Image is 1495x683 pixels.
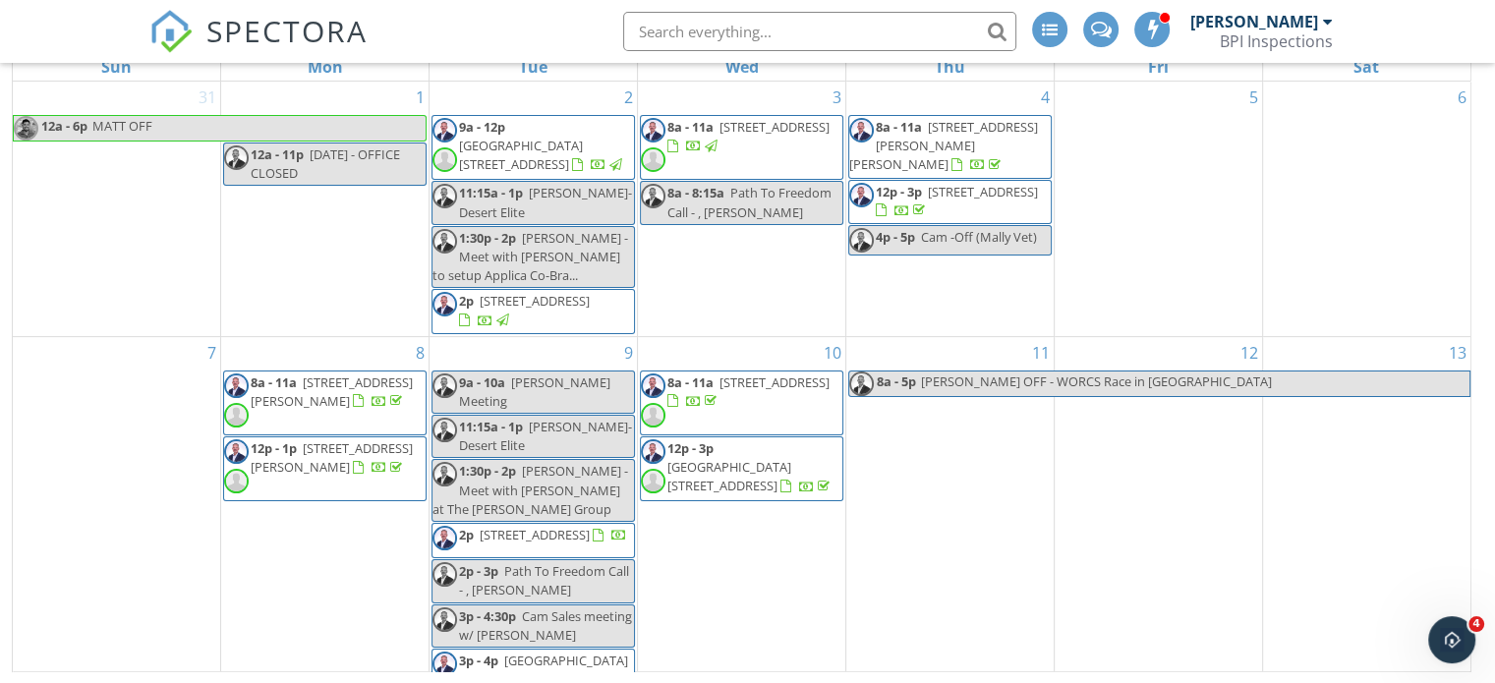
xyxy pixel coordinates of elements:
img: img_3107.jpeg [432,607,457,632]
iframe: Intercom live chat [1428,616,1475,663]
span: 11:15a - 1p [459,184,523,201]
img: default-user-f0147aede5fd5fa78ca7ade42f37bd4542148d508eef1c3d3ea960f66861d68b.jpg [432,147,457,172]
span: [PERSON_NAME] Meeting [459,373,610,410]
a: Wednesday [720,53,762,81]
img: img_3107.jpeg [641,184,665,208]
span: [STREET_ADDRESS] [480,526,590,543]
img: img_3107.jpeg [432,418,457,442]
a: Go to September 10, 2025 [820,337,845,369]
span: 2p - 3p [459,562,498,580]
span: [DATE] - OFFICE CLOSED [251,145,400,182]
span: 8a - 11a [251,373,297,391]
a: 12p - 3p [STREET_ADDRESS] [848,180,1052,224]
a: Thursday [931,53,969,81]
span: 8a - 11a [667,118,714,136]
span: 2p [459,526,474,543]
a: 8a - 11a [STREET_ADDRESS][PERSON_NAME] [223,370,427,435]
a: 8a - 11a [STREET_ADDRESS][PERSON_NAME][PERSON_NAME] [849,118,1038,173]
img: img_3107.jpeg [849,228,874,253]
a: 2p [STREET_ADDRESS] [459,292,590,328]
td: Go to August 31, 2025 [13,82,221,336]
a: 12p - 3p [GEOGRAPHIC_DATA][STREET_ADDRESS] [667,439,834,494]
span: 8a - 5p [876,371,917,396]
a: 8a - 11a [STREET_ADDRESS] [667,373,830,410]
a: Go to September 1, 2025 [412,82,429,113]
span: 8a - 11a [667,373,714,391]
a: 2p [STREET_ADDRESS] [431,523,635,558]
span: [PERSON_NAME]- Desert Elite [459,418,632,454]
span: Path To Freedom Call - , [PERSON_NAME] [459,562,629,598]
img: img_3107.jpeg [849,183,874,207]
a: Go to September 7, 2025 [203,337,220,369]
a: Go to August 31, 2025 [195,82,220,113]
a: Go to September 12, 2025 [1236,337,1262,369]
span: 12a - 6p [40,116,88,141]
img: img_3107.jpeg [432,292,457,316]
img: img_3107.jpeg [432,184,457,208]
img: img_3107.jpeg [432,526,457,550]
span: 4p - 5p [876,228,915,246]
a: Go to September 3, 2025 [829,82,845,113]
a: 9a - 12p [GEOGRAPHIC_DATA][STREET_ADDRESS] [431,115,635,180]
span: 4 [1468,616,1484,632]
a: 2p [STREET_ADDRESS] [431,289,635,333]
img: img_3107.jpeg [432,373,457,398]
a: Go to September 5, 2025 [1245,82,1262,113]
span: Cam Sales meeting w/ [PERSON_NAME] [459,607,632,644]
td: Go to September 6, 2025 [1262,82,1470,336]
span: 9a - 10a [459,373,505,391]
span: 8a - 11a [876,118,922,136]
a: 8a - 11a [STREET_ADDRESS] [667,118,830,154]
a: Sunday [97,53,136,81]
span: SPECTORA [206,10,368,51]
span: 12p - 1p [251,439,297,457]
img: The Best Home Inspection Software - Spectora [149,10,193,53]
img: img_3107.jpeg [432,118,457,142]
span: [STREET_ADDRESS][PERSON_NAME] [251,439,413,476]
img: default-user-f0147aede5fd5fa78ca7ade42f37bd4542148d508eef1c3d3ea960f66861d68b.jpg [224,469,249,493]
span: 8a - 8:15a [667,184,724,201]
td: Go to September 3, 2025 [638,82,846,336]
img: img_3107.jpeg [224,439,249,464]
span: [STREET_ADDRESS] [719,118,830,136]
a: 12p - 3p [STREET_ADDRESS] [876,183,1038,219]
div: BPI Inspections [1220,31,1333,51]
a: 8a - 11a [STREET_ADDRESS] [640,370,843,435]
a: Go to September 13, 2025 [1445,337,1470,369]
a: 12p - 1p [STREET_ADDRESS][PERSON_NAME] [251,439,413,476]
img: img_3107.jpeg [224,145,249,170]
a: 9a - 12p [GEOGRAPHIC_DATA][STREET_ADDRESS] [459,118,625,173]
a: Friday [1144,53,1173,81]
a: Go to September 6, 2025 [1454,82,1470,113]
td: Go to September 1, 2025 [221,82,430,336]
div: [PERSON_NAME] [1190,12,1318,31]
a: 8a - 11a [STREET_ADDRESS] [640,115,843,180]
img: img_3107.jpeg [641,439,665,464]
a: 8a - 11a [STREET_ADDRESS][PERSON_NAME] [251,373,413,410]
img: img_3107.jpeg [224,373,249,398]
img: default-user-f0147aede5fd5fa78ca7ade42f37bd4542148d508eef1c3d3ea960f66861d68b.jpg [641,469,665,493]
img: sanchez_03bg81.jpeg [14,116,38,141]
img: img_3107.jpeg [432,462,457,486]
span: [STREET_ADDRESS][PERSON_NAME][PERSON_NAME] [849,118,1038,173]
span: [PERSON_NAME] - Meet with [PERSON_NAME] at The [PERSON_NAME] Group [432,462,628,517]
span: Path To Freedom Call - , [PERSON_NAME] [667,184,832,220]
img: default-user-f0147aede5fd5fa78ca7ade42f37bd4542148d508eef1c3d3ea960f66861d68b.jpg [641,403,665,427]
span: [GEOGRAPHIC_DATA][STREET_ADDRESS] [459,137,583,173]
span: [STREET_ADDRESS] [719,373,830,391]
img: img_3107.jpeg [432,562,457,587]
img: img_3107.jpeg [849,118,874,142]
span: 9a - 12p [459,118,505,136]
span: 1:30p - 2p [459,229,516,247]
a: Go to September 4, 2025 [1037,82,1054,113]
span: 12p - 3p [876,183,922,200]
span: [PERSON_NAME] OFF - WORCS Race in [GEOGRAPHIC_DATA] [921,372,1272,390]
img: img_3107.jpeg [432,652,457,676]
span: 1:30p - 2p [459,462,516,480]
span: [STREET_ADDRESS] [480,292,590,310]
span: MATT OFF [92,117,152,135]
img: img_3107.jpeg [432,229,457,254]
span: [STREET_ADDRESS][PERSON_NAME] [251,373,413,410]
img: img_3107.jpeg [849,371,874,396]
a: 8a - 11a [STREET_ADDRESS][PERSON_NAME][PERSON_NAME] [848,115,1052,179]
